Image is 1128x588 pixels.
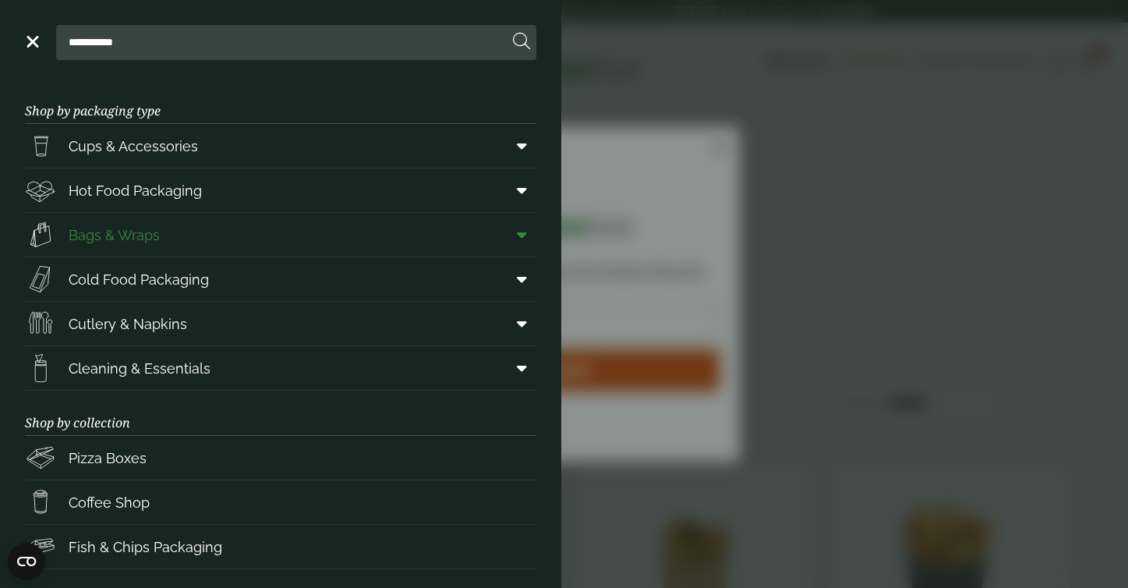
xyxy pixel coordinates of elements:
[25,168,536,212] a: Hot Food Packaging
[69,180,202,201] span: Hot Food Packaging
[25,436,536,480] a: Pizza Boxes
[69,448,147,469] span: Pizza Boxes
[69,537,222,558] span: Fish & Chips Packaging
[69,136,198,157] span: Cups & Accessories
[25,352,56,384] img: open-wipe.svg
[8,543,45,580] button: Open CMP widget
[25,175,56,206] img: Deli_box.svg
[69,313,187,335] span: Cutlery & Napkins
[25,531,56,562] img: FishNchip_box.svg
[25,308,56,339] img: Cutlery.svg
[25,346,536,390] a: Cleaning & Essentials
[25,391,536,436] h3: Shop by collection
[69,269,209,290] span: Cold Food Packaging
[25,264,56,295] img: Sandwich_box.svg
[69,358,210,379] span: Cleaning & Essentials
[25,130,56,161] img: PintNhalf_cup.svg
[69,225,160,246] span: Bags & Wraps
[25,480,536,524] a: Coffee Shop
[25,442,56,473] img: Pizza_boxes.svg
[25,302,536,345] a: Cutlery & Napkins
[25,213,536,257] a: Bags & Wraps
[25,79,536,124] h3: Shop by packaging type
[25,487,56,518] img: HotDrink_paperCup.svg
[25,525,536,569] a: Fish & Chips Packaging
[25,124,536,168] a: Cups & Accessories
[25,257,536,301] a: Cold Food Packaging
[25,219,56,250] img: Paper_carriers.svg
[69,492,150,513] span: Coffee Shop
